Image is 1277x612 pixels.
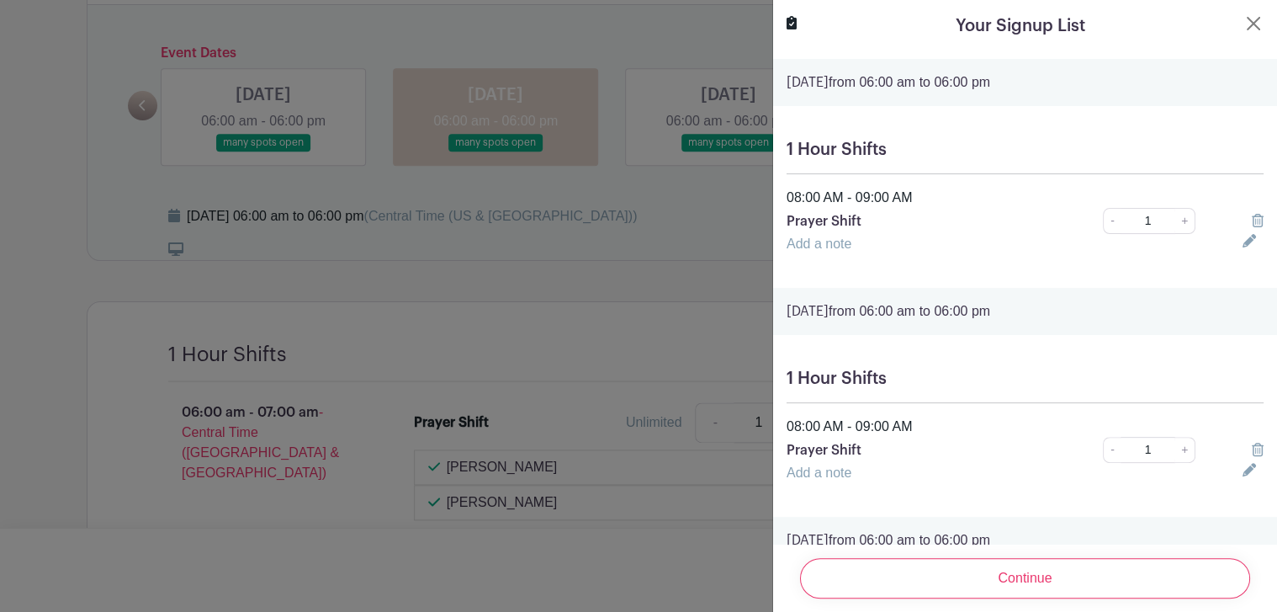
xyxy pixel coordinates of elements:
[1174,208,1195,234] a: +
[800,558,1250,599] input: Continue
[1103,208,1121,234] a: -
[787,369,1264,389] h5: 1 Hour Shifts
[787,305,829,318] strong: [DATE]
[787,530,1264,551] p: from 06:00 am to 06:00 pm
[787,237,851,251] a: Add a note
[787,211,1057,231] p: Prayer Shift
[787,301,1264,322] p: from 06:00 am to 06:00 pm
[787,72,1264,93] p: from 06:00 am to 06:00 pm
[776,188,1274,208] div: 08:00 AM - 09:00 AM
[787,76,829,89] strong: [DATE]
[956,13,1085,39] h5: Your Signup List
[1103,437,1121,463] a: -
[1243,13,1264,34] button: Close
[787,440,1057,460] p: Prayer Shift
[1174,437,1195,463] a: +
[776,417,1274,437] div: 08:00 AM - 09:00 AM
[787,140,1264,160] h5: 1 Hour Shifts
[787,534,829,547] strong: [DATE]
[787,466,851,480] a: Add a note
